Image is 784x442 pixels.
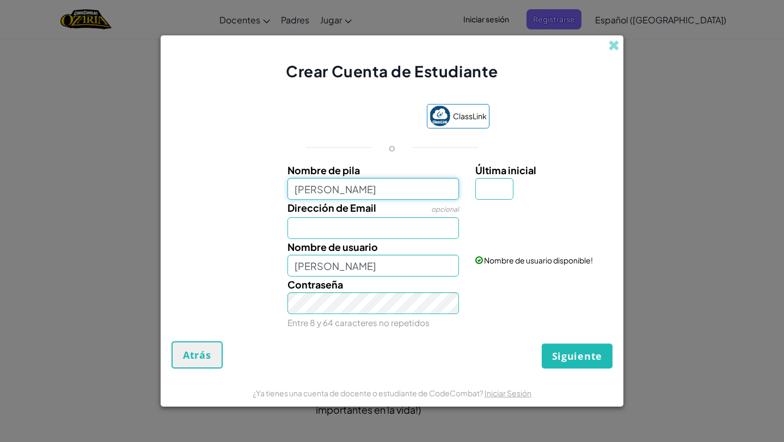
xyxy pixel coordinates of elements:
button: Siguiente [542,343,612,369]
span: Nombre de usuario [287,241,378,253]
span: Siguiente [552,349,602,363]
span: ClassLink [453,108,487,124]
small: Entre 8 y 64 caracteres no repetidos [287,317,430,328]
span: Nombre de usuario disponible! [484,255,593,265]
span: Crear Cuenta de Estudiante [286,62,498,81]
iframe: Botón Iniciar sesión con Google [289,105,421,129]
button: Atrás [171,341,223,369]
p: o [389,141,395,154]
img: classlink-logo-small.png [430,106,450,126]
span: ¿Ya tienes una cuenta de docente o estudiante de CodeCombat? [253,388,485,398]
span: Última inicial [475,164,536,176]
span: Contraseña [287,278,343,291]
span: Atrás [183,348,211,361]
span: opcional [431,205,459,213]
a: Iniciar Sesión [485,388,531,398]
span: Dirección de Email [287,201,376,214]
span: Nombre de pila [287,164,360,176]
